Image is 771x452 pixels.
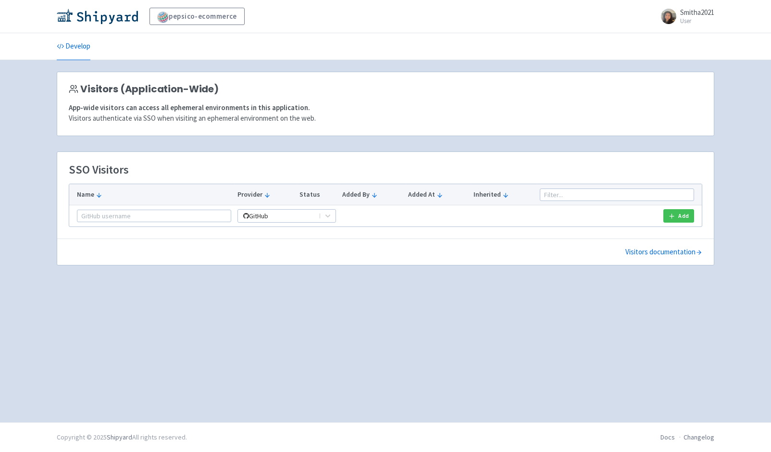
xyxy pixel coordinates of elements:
a: pepsico-ecommerce [149,8,245,25]
input: GitHub username [77,210,231,222]
a: Docs [660,433,675,441]
div: Copyright © 2025 All rights reserved. [57,432,187,442]
input: Filter... [540,188,694,201]
h3: SSO Visitors [69,163,129,176]
th: Status [297,184,339,205]
a: Develop [57,33,90,60]
small: User [680,18,714,24]
span: Visitors (Application-Wide) [80,84,219,95]
button: Provider [237,189,294,200]
a: Shipyard [107,433,132,441]
a: Visitors documentation [625,247,702,258]
button: Added By [342,189,402,200]
button: Add [663,209,694,223]
button: Name [77,189,231,200]
p: Visitors authenticate via SSO when visiting an ephemeral environment on the web. [69,113,702,124]
strong: App-wide visitors can access all ephemeral environments in this application. [69,103,310,112]
img: Shipyard logo [57,9,138,24]
span: Smitha2021 [680,8,714,17]
button: Inherited [473,189,534,200]
a: Smitha2021 User [655,9,714,24]
button: Added At [408,189,467,200]
a: Changelog [684,433,714,441]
